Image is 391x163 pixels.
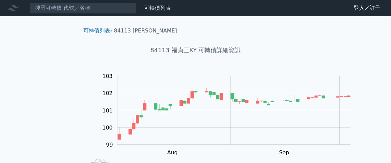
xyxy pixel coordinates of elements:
g: Series [118,88,350,140]
tspan: 103 [102,73,113,79]
tspan: 102 [102,90,113,96]
li: 84113 [PERSON_NAME] [114,27,177,35]
tspan: Sep [279,149,289,155]
a: 登入／註冊 [348,3,386,13]
tspan: Aug [167,149,177,155]
tspan: 100 [102,125,113,131]
a: 可轉債列表 [144,5,171,11]
h1: 84113 福貞三KY 可轉債詳細資訊 [78,46,313,55]
tspan: 99 [106,142,113,148]
input: 搜尋可轉債 代號／名稱 [29,2,136,14]
g: Chart [94,73,361,156]
tspan: 101 [102,107,113,113]
li: › [83,27,112,35]
a: 可轉債列表 [83,27,110,34]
